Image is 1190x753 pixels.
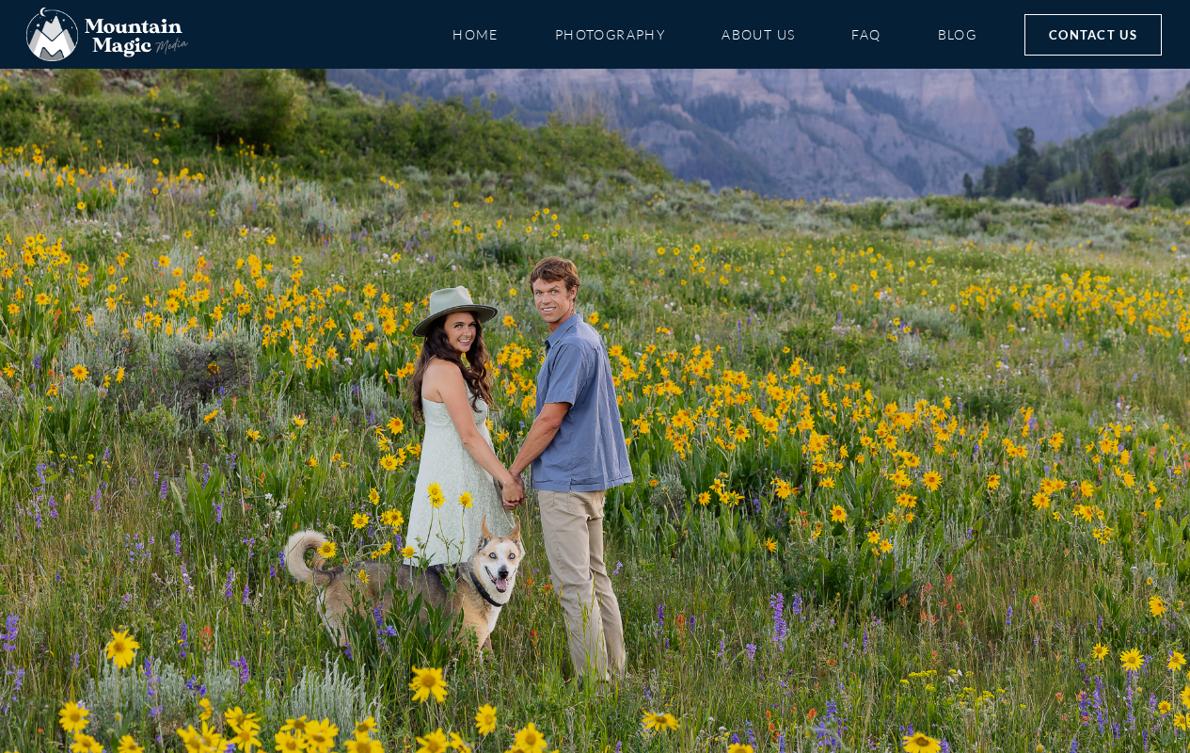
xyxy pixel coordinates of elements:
[938,18,977,51] a: Blog
[555,18,665,51] a: Photography
[1024,14,1162,56] a: Contact Us
[452,18,977,51] nav: Menu
[1049,24,1137,45] span: Contact Us
[851,18,881,51] a: FAQ
[452,18,499,51] a: Home
[26,8,188,62] img: Mountain Magic Media photography logo Crested Butte Photographer
[722,18,795,51] a: About Us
